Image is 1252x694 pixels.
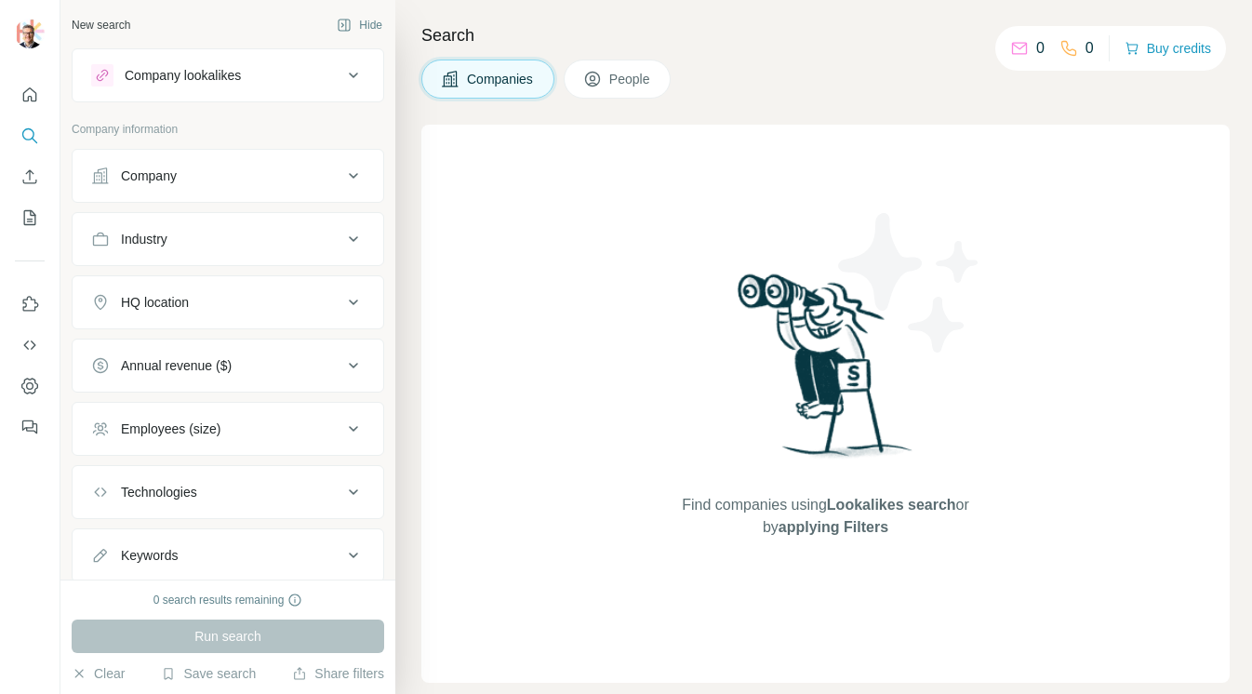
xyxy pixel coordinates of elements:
[15,78,45,112] button: Quick start
[1086,37,1094,60] p: 0
[15,287,45,321] button: Use Surfe on LinkedIn
[153,592,303,608] div: 0 search results remaining
[121,356,232,375] div: Annual revenue ($)
[292,664,384,683] button: Share filters
[729,269,923,476] img: Surfe Illustration - Woman searching with binoculars
[826,199,993,367] img: Surfe Illustration - Stars
[125,66,241,85] div: Company lookalikes
[827,497,956,513] span: Lookalikes search
[73,280,383,325] button: HQ location
[15,19,45,48] img: Avatar
[421,22,1230,48] h4: Search
[161,664,256,683] button: Save search
[121,420,220,438] div: Employees (size)
[72,664,125,683] button: Clear
[73,533,383,578] button: Keywords
[72,17,130,33] div: New search
[73,153,383,198] button: Company
[15,119,45,153] button: Search
[72,121,384,138] p: Company information
[15,328,45,362] button: Use Surfe API
[73,343,383,388] button: Annual revenue ($)
[121,483,197,501] div: Technologies
[121,546,178,565] div: Keywords
[1036,37,1045,60] p: 0
[73,407,383,451] button: Employees (size)
[15,201,45,234] button: My lists
[676,494,974,539] span: Find companies using or by
[15,160,45,194] button: Enrich CSV
[324,11,395,39] button: Hide
[779,519,888,535] span: applying Filters
[15,369,45,403] button: Dashboard
[1125,35,1211,61] button: Buy credits
[15,410,45,444] button: Feedback
[609,70,652,88] span: People
[121,293,189,312] div: HQ location
[121,167,177,185] div: Company
[73,217,383,261] button: Industry
[121,230,167,248] div: Industry
[467,70,535,88] span: Companies
[73,53,383,98] button: Company lookalikes
[73,470,383,514] button: Technologies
